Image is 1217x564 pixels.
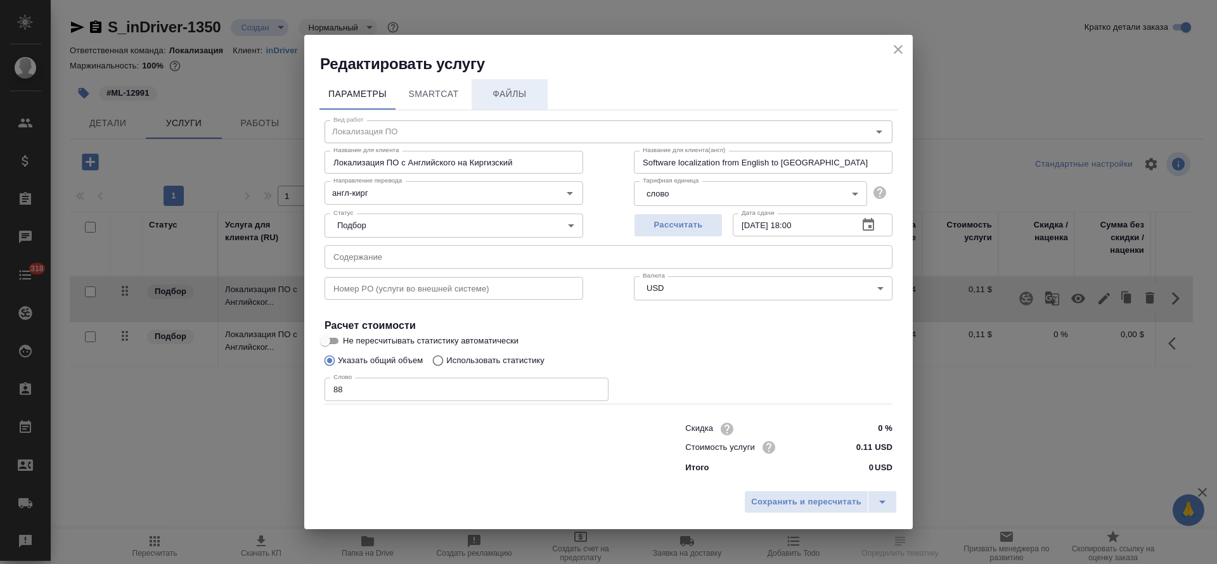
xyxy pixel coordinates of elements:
[641,218,716,233] span: Рассчитать
[561,184,579,202] button: Open
[869,461,873,474] p: 0
[479,86,540,102] span: Файлы
[685,422,713,435] p: Скидка
[338,354,423,367] p: Указать общий объем
[744,490,897,513] div: split button
[751,495,861,510] span: Сохранить и пересчитать
[343,335,518,347] span: Не пересчитывать статистику автоматически
[685,441,755,454] p: Стоимость услуги
[845,420,892,438] input: ✎ Введи что-нибудь
[320,54,913,74] h2: Редактировать услугу
[325,318,892,333] h4: Расчет стоимости
[643,188,673,199] button: слово
[875,461,892,474] p: USD
[634,276,892,300] div: USD
[845,438,892,456] input: ✎ Введи что-нибудь
[889,40,908,59] button: close
[634,181,867,205] div: слово
[685,461,709,474] p: Итого
[744,490,868,513] button: Сохранить и пересчитать
[446,354,544,367] p: Использовать статистику
[325,214,583,238] div: Подбор
[643,283,667,293] button: USD
[327,86,388,102] span: Параметры
[333,220,370,231] button: Подбор
[634,214,723,237] button: Рассчитать
[403,86,464,102] span: SmartCat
